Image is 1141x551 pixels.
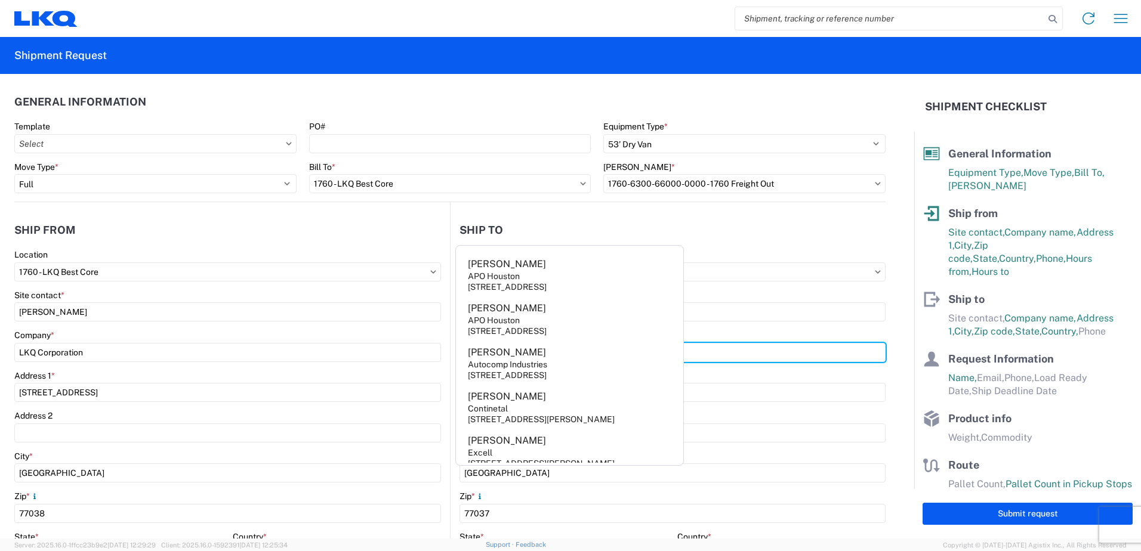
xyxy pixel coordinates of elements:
div: [STREET_ADDRESS] [468,326,547,336]
label: Address 1 [14,370,55,381]
label: Equipment Type [603,121,668,132]
span: Country, [1041,326,1078,337]
h2: Shipment Request [14,48,107,63]
label: Bill To [309,162,335,172]
span: Country, [999,253,1036,264]
div: Autocomp Industries [468,359,547,370]
span: Product info [948,412,1012,425]
span: Site contact, [948,227,1004,238]
span: Site contact, [948,312,1004,324]
input: Select [14,134,297,153]
label: Template [14,121,50,132]
span: Name, [948,372,977,383]
label: Address 2 [14,410,53,421]
label: Location [14,249,48,260]
label: Country [233,531,267,542]
label: State [14,531,39,542]
div: [STREET_ADDRESS] [468,370,547,380]
input: Select [14,262,441,281]
label: [PERSON_NAME] [603,162,675,172]
a: Support [486,541,516,548]
span: General Information [948,147,1051,160]
span: Ship Deadline Date [972,385,1057,397]
span: Request Information [948,352,1054,365]
span: City, [954,240,974,251]
div: APO Houston [468,271,520,281]
label: Country [677,531,711,542]
label: Zip [460,491,485,502]
label: State [460,531,484,542]
h2: Ship from [14,224,76,236]
input: Select [603,174,886,193]
div: APO Houston [468,315,520,326]
div: [PERSON_NAME] [468,346,546,359]
span: State, [1015,326,1041,337]
span: Equipment Type, [948,167,1023,178]
span: Commodity [981,432,1032,443]
label: Zip [14,491,39,502]
h2: General Information [14,96,146,108]
span: Email, [977,372,1004,383]
span: Pallet Count, [948,478,1006,490]
h2: Ship to [460,224,503,236]
span: Pallet Count in Pickup Stops equals Pallet Count in delivery stops [948,478,1132,503]
div: [PERSON_NAME] [468,390,546,403]
span: State, [973,253,999,264]
span: Server: 2025.16.0-1ffcc23b9e2 [14,541,156,549]
div: [PERSON_NAME] [468,258,546,271]
span: Hours to [972,266,1009,277]
input: Shipment, tracking or reference number [735,7,1044,30]
div: [PERSON_NAME] [468,434,546,447]
span: Weight, [948,432,981,443]
span: Phone [1078,326,1106,337]
div: Excell [468,447,492,458]
span: Phone, [1036,253,1066,264]
span: Ship from [948,207,998,219]
span: Client: 2025.16.0-1592391 [161,541,288,549]
span: Route [948,459,979,471]
div: Continetal [468,403,508,414]
label: City [14,451,33,462]
span: Zip code, [974,326,1015,337]
span: [DATE] 12:29:29 [107,541,156,549]
label: Move Type [14,162,58,172]
span: [PERSON_NAME] [948,180,1026,191]
span: Phone, [1004,372,1034,383]
span: Ship to [948,293,985,305]
input: Select [309,174,591,193]
div: [STREET_ADDRESS][PERSON_NAME] [468,458,615,469]
div: [PERSON_NAME] [468,302,546,315]
a: Feedback [516,541,546,548]
span: [DATE] 12:25:34 [239,541,288,549]
span: Company name, [1004,227,1077,238]
span: City, [954,326,974,337]
span: Copyright © [DATE]-[DATE] Agistix Inc., All Rights Reserved [943,540,1127,550]
label: Company [14,330,54,340]
span: Move Type, [1023,167,1074,178]
label: PO# [309,121,325,132]
label: Site contact [14,290,64,301]
div: [STREET_ADDRESS][PERSON_NAME] [468,414,615,425]
span: Bill To, [1074,167,1105,178]
div: [STREET_ADDRESS] [468,281,547,292]
h2: Shipment Checklist [925,100,1047,114]
button: Submit request [923,503,1133,525]
span: Company name, [1004,312,1077,324]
